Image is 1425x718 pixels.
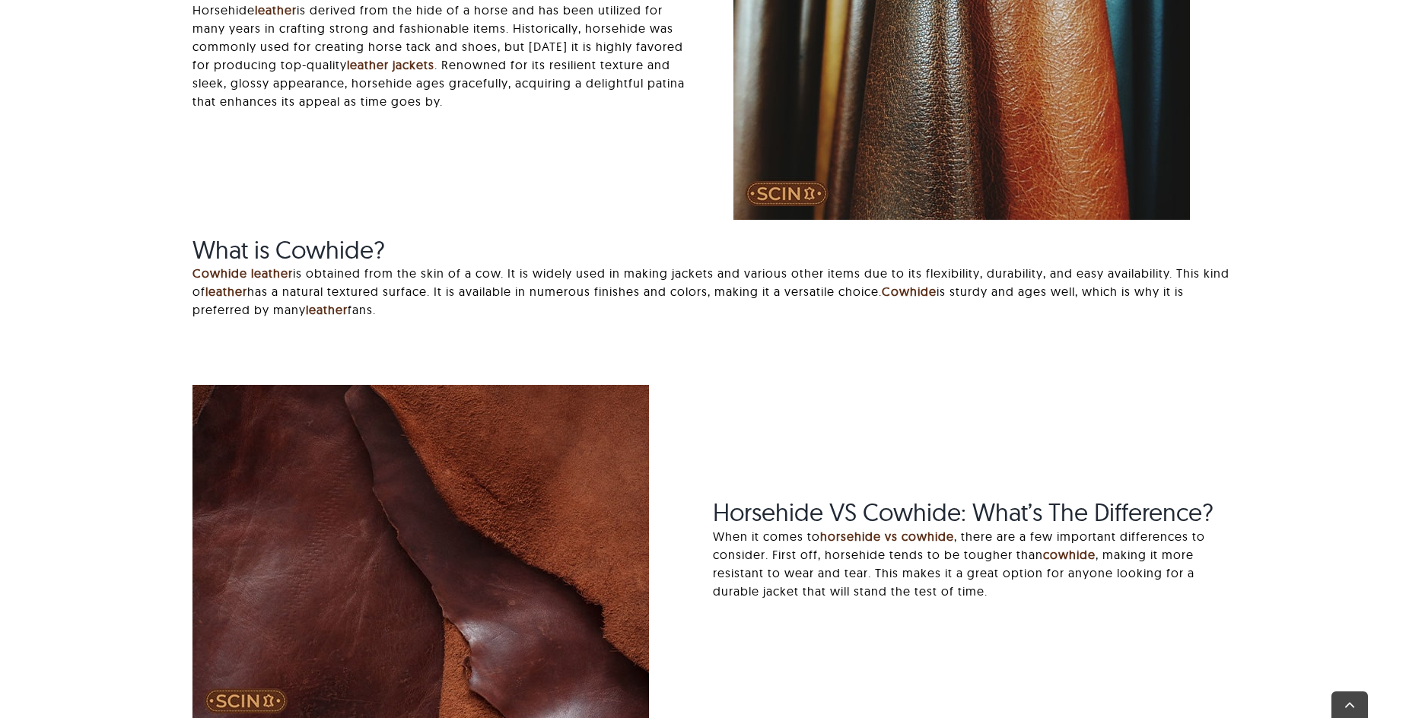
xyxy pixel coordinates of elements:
[192,1,692,110] p: Horsehide is derived from the hide of a horse and has been utilized for many years in crafting st...
[713,497,1213,527] span: Horsehide VS Cowhide: What’s The Difference?
[1043,547,1096,562] a: cowhide
[882,284,937,299] a: Cowhide
[205,284,247,299] a: leather
[192,234,385,265] span: What is Cowhide?
[347,57,434,72] a: leather jackets
[306,302,348,317] a: leather
[192,265,293,281] a: Cowhide leather
[820,529,954,544] a: horsehide vs cowhide
[713,527,1233,600] p: When it comes to , there are a few important differences to consider. First off, horsehide tends ...
[192,264,1232,319] p: is obtained from the skin of a cow. It is widely used in making jackets and various other items d...
[255,2,297,17] a: leather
